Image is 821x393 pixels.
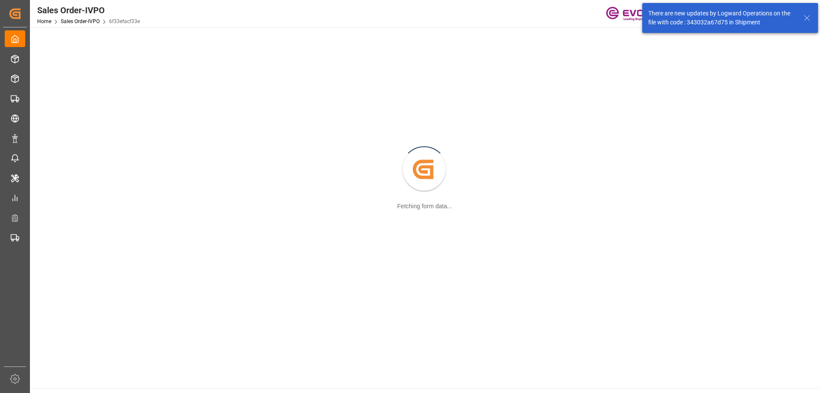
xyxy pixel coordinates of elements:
[648,9,795,27] div: There are new updates by Logward Operations on the file with code : 343032a67d75 in Shipment
[37,18,51,24] a: Home
[606,6,662,21] img: Evonik-brand-mark-Deep-Purple-RGB.jpeg_1700498283.jpeg
[61,18,100,24] a: Sales Order-IVPO
[37,4,140,17] div: Sales Order-IVPO
[397,202,452,211] div: Fetching form data...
